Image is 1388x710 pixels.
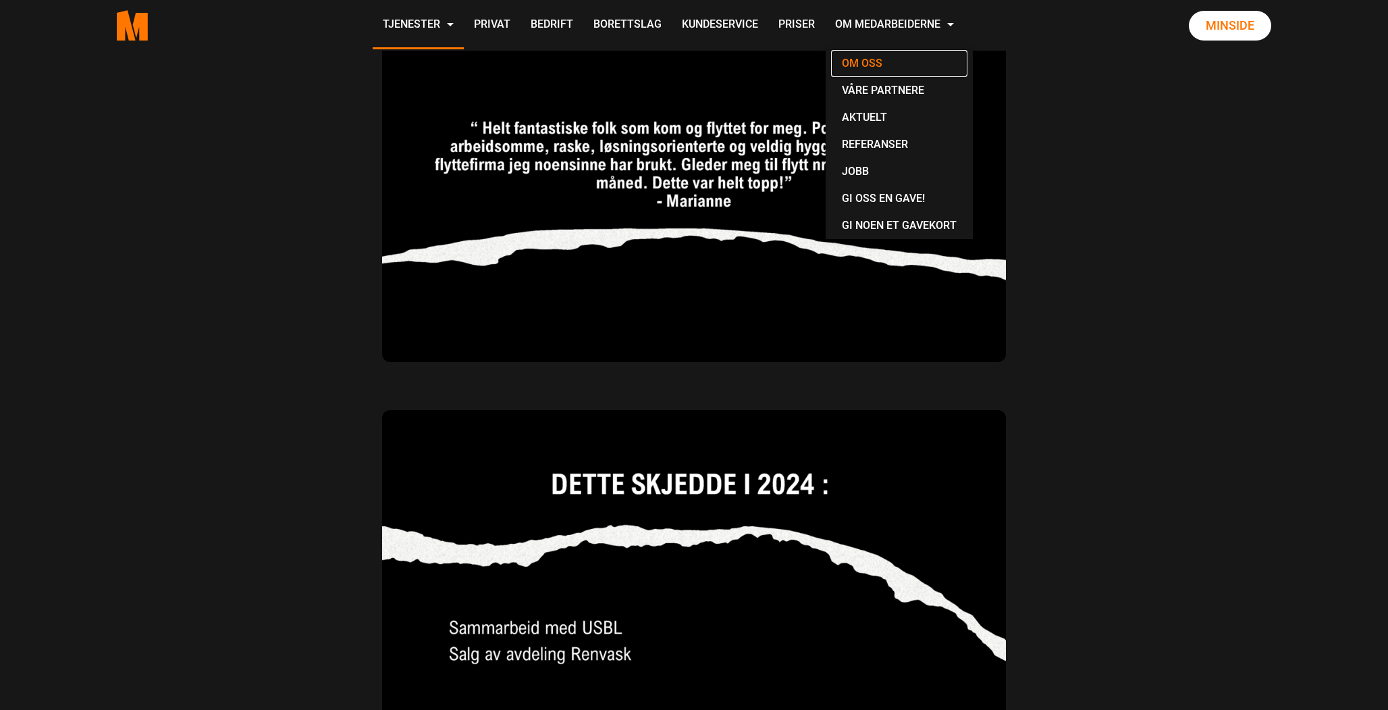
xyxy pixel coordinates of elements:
a: Bedrift [520,1,583,49]
a: Våre partnere [831,77,967,104]
a: Privat [464,1,520,49]
a: Borettslag [583,1,672,49]
a: Aktuelt [831,104,967,131]
a: Om Medarbeiderne [825,1,964,49]
a: Minside [1189,11,1271,41]
a: Jobb [831,158,967,185]
a: Priser [768,1,825,49]
a: Referanser [831,131,967,158]
a: Tjenester [373,1,464,49]
a: Gi oss en gave! [831,185,967,212]
img: Årsrapporten 2023 ferdig Page 08 [380,9,1008,365]
a: Om oss [831,50,967,77]
a: Kundeservice [672,1,768,49]
a: Gi noen et gavekort [831,212,967,239]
